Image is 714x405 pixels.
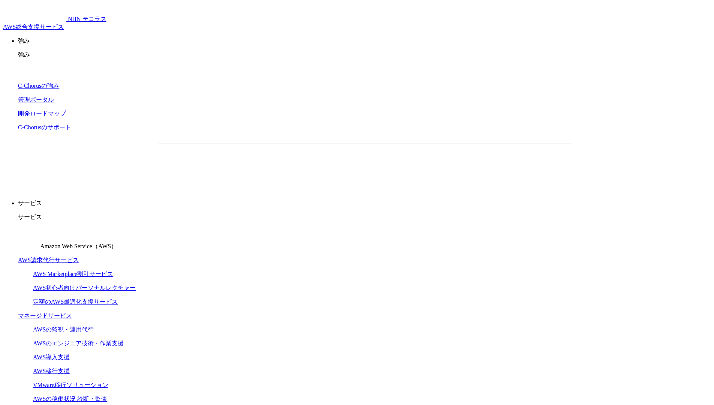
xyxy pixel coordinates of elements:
[18,82,59,89] a: C-Chorusの強み
[33,340,124,346] a: AWSのエンジニア技術・作業支援
[33,396,107,402] a: AWSの稼働状況 診断・監査
[33,298,118,305] a: 定額のAWS最適化支援サービス
[40,243,117,249] span: Amazon Web Service（AWS）
[3,16,106,30] a: AWS総合支援サービス C-Chorus NHN テコラスAWS総合支援サービス
[33,285,136,291] a: AWS初心者向けパーソナルレクチャー
[368,156,489,175] a: まずは相談する
[3,3,66,21] img: AWS総合支援サービス C-Chorus
[18,110,66,117] a: 開発ロードマップ
[18,124,71,130] a: C-Chorusのサポート
[18,96,54,103] a: 管理ポータル
[18,257,79,263] a: AWS請求代行サービス
[18,51,711,59] p: 強み
[33,326,94,333] a: AWSの監視・運用代行
[18,312,72,319] a: マネージドサービス
[33,368,70,374] a: AWS移行支援
[33,382,108,388] a: VMware移行ソリューション
[33,354,70,360] a: AWS導入支援
[33,271,113,277] a: AWS Marketplace割引サービス
[240,156,361,175] a: 資料を請求する
[18,37,711,45] p: 強み
[18,199,711,207] p: サービス
[18,213,711,221] p: サービス
[18,227,39,248] img: Amazon Web Service（AWS）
